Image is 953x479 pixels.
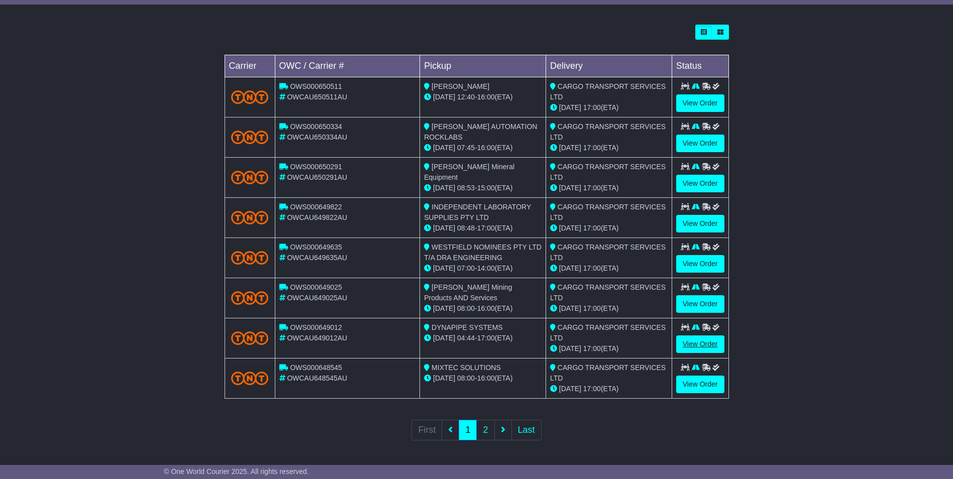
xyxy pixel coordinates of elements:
[550,123,666,141] span: CARGO TRANSPORT SERVICES LTD
[550,223,668,233] div: (ETA)
[583,344,601,352] span: 17:00
[433,224,455,232] span: [DATE]
[550,303,668,314] div: (ETA)
[550,183,668,193] div: (ETA)
[424,143,542,153] div: - (ETA)
[676,376,724,393] a: View Order
[559,144,581,152] span: [DATE]
[477,304,495,312] span: 16:00
[457,144,475,152] span: 07:45
[457,334,475,342] span: 04:44
[550,143,668,153] div: (ETA)
[424,373,542,384] div: - (ETA)
[433,144,455,152] span: [DATE]
[583,264,601,272] span: 17:00
[287,334,347,342] span: OWCAU649012AU
[290,203,342,211] span: OWS000649822
[432,323,503,331] span: DYNAPIPE SYSTEMS
[290,323,342,331] span: OWS000649012
[231,251,269,265] img: TNT_Domestic.png
[559,224,581,232] span: [DATE]
[433,93,455,101] span: [DATE]
[231,90,269,104] img: TNT_Domestic.png
[433,334,455,342] span: [DATE]
[275,55,420,77] td: OWC / Carrier #
[559,264,581,272] span: [DATE]
[583,144,601,152] span: 17:00
[457,264,475,272] span: 07:00
[550,203,666,221] span: CARGO TRANSPORT SERVICES LTD
[559,103,581,111] span: [DATE]
[424,243,542,262] span: WESTFIELD NOMINEES PTY LTD T/A DRA ENGINEERING
[457,304,475,312] span: 08:00
[424,223,542,233] div: - (ETA)
[550,384,668,394] div: (ETA)
[477,224,495,232] span: 17:00
[287,254,347,262] span: OWCAU649635AU
[290,283,342,291] span: OWS000649025
[287,213,347,221] span: OWCAU649822AU
[287,173,347,181] span: OWCAU650291AU
[231,131,269,144] img: TNT_Domestic.png
[457,184,475,192] span: 08:53
[424,123,537,141] span: [PERSON_NAME] AUTOMATION ROCKLABS
[583,103,601,111] span: 17:00
[433,304,455,312] span: [DATE]
[290,243,342,251] span: OWS000649635
[424,92,542,102] div: - (ETA)
[287,93,347,101] span: OWCAU650511AU
[676,335,724,353] a: View Order
[225,55,275,77] td: Carrier
[550,263,668,274] div: (ETA)
[424,183,542,193] div: - (ETA)
[550,323,666,342] span: CARGO TRANSPORT SERVICES LTD
[432,364,501,372] span: MIXTEC SOLUTIONS
[433,374,455,382] span: [DATE]
[424,283,512,302] span: [PERSON_NAME] Mining Products AND Services
[676,295,724,313] a: View Order
[424,333,542,343] div: - (ETA)
[546,55,672,77] td: Delivery
[290,163,342,171] span: OWS000650291
[424,163,514,181] span: [PERSON_NAME] Mineral Equipment
[287,294,347,302] span: OWCAU649025AU
[459,420,477,440] a: 1
[420,55,546,77] td: Pickup
[477,184,495,192] span: 15:00
[231,331,269,345] img: TNT_Domestic.png
[550,82,666,101] span: CARGO TRANSPORT SERVICES LTD
[290,123,342,131] span: OWS000650334
[559,385,581,393] span: [DATE]
[477,93,495,101] span: 16:00
[676,215,724,232] a: View Order
[433,264,455,272] span: [DATE]
[433,184,455,192] span: [DATE]
[511,420,542,440] a: Last
[457,224,475,232] span: 08:48
[457,93,475,101] span: 12:40
[457,374,475,382] span: 08:00
[559,344,581,352] span: [DATE]
[676,255,724,273] a: View Order
[676,135,724,152] a: View Order
[550,163,666,181] span: CARGO TRANSPORT SERVICES LTD
[550,364,666,382] span: CARGO TRANSPORT SERVICES LTD
[432,82,489,90] span: [PERSON_NAME]
[550,102,668,113] div: (ETA)
[231,291,269,305] img: TNT_Domestic.png
[290,364,342,372] span: OWS000648545
[550,243,666,262] span: CARGO TRANSPORT SERVICES LTD
[424,263,542,274] div: - (ETA)
[287,374,347,382] span: OWCAU648545AU
[231,171,269,184] img: TNT_Domestic.png
[424,203,531,221] span: INDEPENDENT LABORATORY SUPPLIES PTY LTD
[287,133,347,141] span: OWCAU650334AU
[583,224,601,232] span: 17:00
[477,144,495,152] span: 16:00
[550,283,666,302] span: CARGO TRANSPORT SERVICES LTD
[583,304,601,312] span: 17:00
[583,385,601,393] span: 17:00
[559,304,581,312] span: [DATE]
[672,55,728,77] td: Status
[676,175,724,192] a: View Order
